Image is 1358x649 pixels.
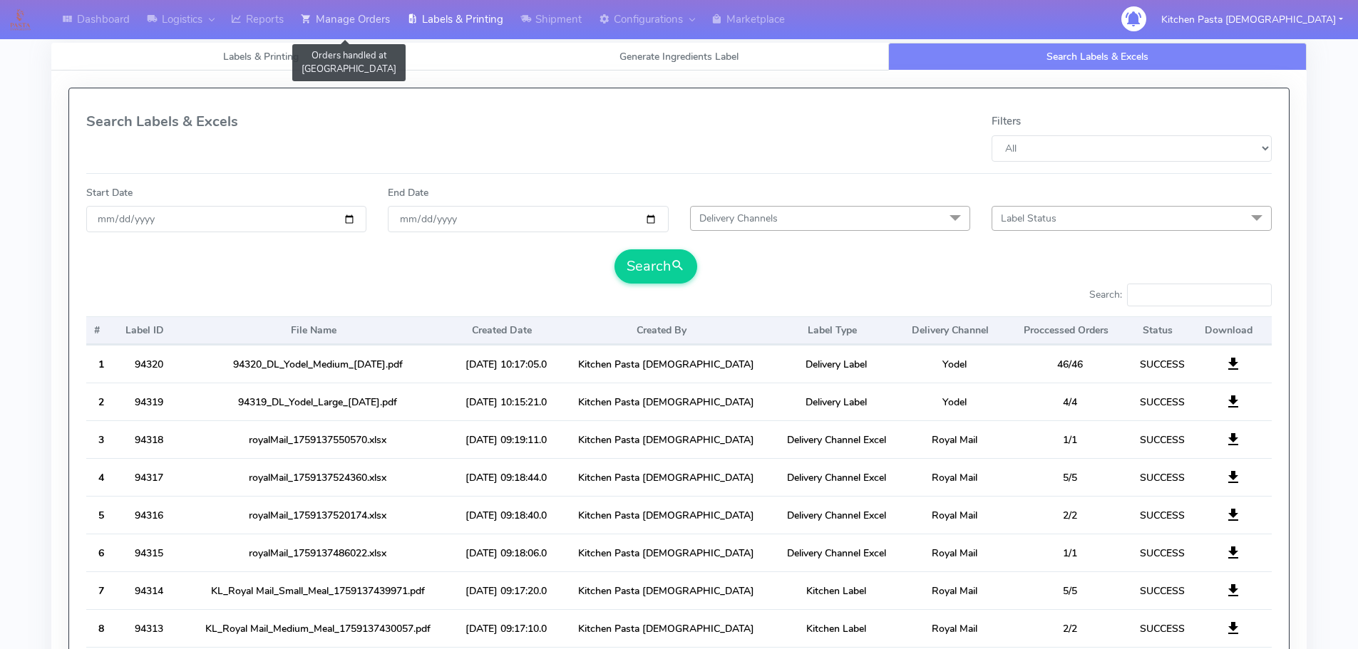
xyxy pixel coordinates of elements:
th: Status [1130,316,1194,345]
td: SUCCESS [1130,458,1194,496]
td: Kitchen Pasta [DEMOGRAPHIC_DATA] [559,383,773,420]
td: Royal Mail [900,571,1010,609]
td: [DATE] 09:17:20.0 [453,571,559,609]
td: 1/1 [1010,420,1130,458]
td: Royal Mail [900,534,1010,571]
th: Proccessed Orders [1010,316,1130,345]
td: 94314 [115,571,182,609]
td: Yodel [900,383,1010,420]
td: Delivery Channel Excel [773,458,899,496]
label: End Date [388,185,428,200]
td: Kitchen Label [773,609,899,647]
td: 94319 [115,383,182,420]
td: Yodel [900,345,1010,383]
td: royalMail_1759137524360.xlsx [182,458,453,496]
td: 1/1 [1010,534,1130,571]
td: SUCCESS [1130,383,1194,420]
td: [DATE] 09:19:11.0 [453,420,559,458]
td: [DATE] 09:18:06.0 [453,534,559,571]
td: 94318 [115,420,182,458]
label: Start Date [86,185,133,200]
td: SUCCESS [1130,345,1194,383]
td: [DATE] 09:18:44.0 [453,458,559,496]
label: Filters [992,113,1021,130]
td: 4/4 [1010,383,1130,420]
td: Kitchen Pasta [DEMOGRAPHIC_DATA] [559,420,773,458]
td: Delivery Channel Excel [773,496,899,534]
th: 5 [86,496,115,534]
td: 46/46 [1010,345,1130,383]
th: Label Type [773,316,899,345]
th: Delivery Channel [900,316,1010,345]
button: Kitchen Pasta [DEMOGRAPHIC_DATA] [1151,5,1354,34]
th: 1 [86,345,115,383]
td: 94315 [115,534,182,571]
th: # [86,316,115,345]
td: Royal Mail [900,609,1010,647]
td: Kitchen Pasta [DEMOGRAPHIC_DATA] [559,458,773,496]
td: KL_Royal Mail_Small_Meal_1759137439971.pdf [182,571,453,609]
label: Search: [1089,284,1272,306]
td: Kitchen Pasta [DEMOGRAPHIC_DATA] [559,534,773,571]
td: Delivery Label [773,345,899,383]
th: Download [1194,316,1272,345]
th: File Name [182,316,453,345]
th: Created Date [453,316,559,345]
td: SUCCESS [1130,420,1194,458]
td: 94316 [115,496,182,534]
th: Created By [559,316,773,345]
th: Label ID [115,316,182,345]
td: royalMail_1759137486022.xlsx [182,534,453,571]
th: 2 [86,383,115,420]
td: royalMail_1759137520174.xlsx [182,496,453,534]
th: 8 [86,609,115,647]
th: 6 [86,534,115,571]
td: [DATE] 10:15:21.0 [453,383,559,420]
td: Kitchen Pasta [DEMOGRAPHIC_DATA] [559,571,773,609]
input: Search: [1127,284,1272,306]
button: Search [614,249,697,284]
td: SUCCESS [1130,534,1194,571]
td: 5/5 [1010,571,1130,609]
td: Kitchen Label [773,571,899,609]
span: Search Labels & Excels [1046,50,1148,63]
h4: Search Labels & Excels [86,114,669,130]
td: 5/5 [1010,458,1130,496]
td: Kitchen Pasta [DEMOGRAPHIC_DATA] [559,609,773,647]
td: [DATE] 09:18:40.0 [453,496,559,534]
td: 94319_DL_Yodel_Large_[DATE].pdf [182,383,453,420]
td: [DATE] 10:17:05.0 [453,345,559,383]
td: Delivery Channel Excel [773,534,899,571]
span: Delivery Channels [699,212,778,225]
span: Generate Ingredients Label [619,50,739,63]
td: SUCCESS [1130,571,1194,609]
th: 7 [86,571,115,609]
td: royalMail_1759137550570.xlsx [182,420,453,458]
td: 94320_DL_Yodel_Medium_[DATE].pdf [182,345,453,383]
span: Label Status [1001,212,1056,225]
td: Delivery Channel Excel [773,420,899,458]
td: KL_Royal Mail_Medium_Meal_1759137430057.pdf [182,609,453,647]
td: 94320 [115,345,182,383]
td: Kitchen Pasta [DEMOGRAPHIC_DATA] [559,496,773,534]
td: 94313 [115,609,182,647]
td: 94317 [115,458,182,496]
th: 3 [86,420,115,458]
td: 2/2 [1010,609,1130,647]
td: 2/2 [1010,496,1130,534]
td: SUCCESS [1130,496,1194,534]
td: Royal Mail [900,458,1010,496]
td: Kitchen Pasta [DEMOGRAPHIC_DATA] [559,345,773,383]
span: Labels & Printing [223,50,299,63]
td: Royal Mail [900,496,1010,534]
th: 4 [86,458,115,496]
td: SUCCESS [1130,609,1194,647]
td: Delivery Label [773,383,899,420]
td: Royal Mail [900,420,1010,458]
td: [DATE] 09:17:10.0 [453,609,559,647]
ul: Tabs [51,43,1307,71]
